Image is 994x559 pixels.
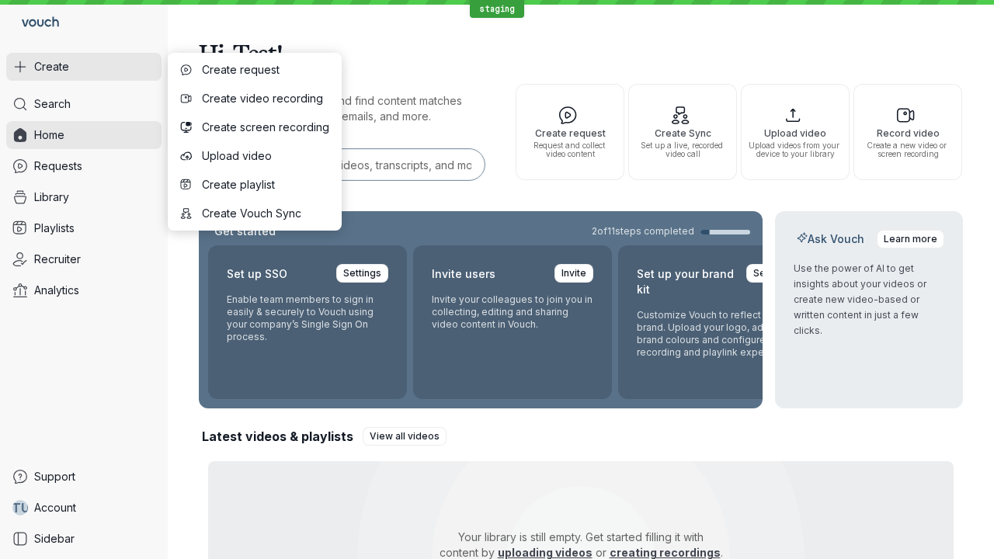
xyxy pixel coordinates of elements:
[6,121,162,149] a: Home
[171,56,339,84] button: Create request
[746,264,798,283] a: Settings
[34,96,71,112] span: Search
[34,127,64,143] span: Home
[227,264,287,284] h2: Set up SSO
[12,500,21,516] span: T
[635,128,730,138] span: Create Sync
[748,141,843,158] span: Upload videos from your device to your library
[202,177,329,193] span: Create playlist
[860,141,955,158] span: Create a new video or screen recording
[561,266,586,281] span: Invite
[199,31,963,75] h1: Hi, Test!
[432,264,495,284] h2: Invite users
[741,84,850,180] button: Upload videoUpload videos from your device to your library
[516,84,624,180] button: Create requestRequest and collect video content
[6,152,162,180] a: Requests
[6,276,162,304] a: Analytics
[860,128,955,138] span: Record video
[6,214,162,242] a: Playlists
[794,231,867,247] h2: Ask Vouch
[34,252,81,267] span: Recruiter
[336,264,388,283] a: Settings
[635,141,730,158] span: Set up a live, recorded video call
[6,463,162,491] a: Support
[523,141,617,158] span: Request and collect video content
[6,53,162,81] button: Create
[34,283,79,298] span: Analytics
[6,183,162,211] a: Library
[34,469,75,484] span: Support
[202,206,329,221] span: Create Vouch Sync
[592,225,750,238] a: 2of11steps completed
[171,113,339,141] button: Create screen recording
[34,531,75,547] span: Sidebar
[637,309,798,359] p: Customize Vouch to reflect your brand. Upload your logo, adjust brand colours and configure the r...
[6,525,162,553] a: Sidebar
[34,158,82,174] span: Requests
[211,224,279,239] h2: Get started
[227,293,388,343] p: Enable team members to sign in easily & securely to Vouch using your company’s Single Sign On pro...
[637,264,737,300] h2: Set up your brand kit
[34,189,69,205] span: Library
[6,245,162,273] a: Recruiter
[370,429,440,444] span: View all videos
[877,230,944,248] a: Learn more
[34,220,75,236] span: Playlists
[21,500,30,516] span: U
[853,84,962,180] button: Record videoCreate a new video or screen recording
[171,142,339,170] button: Upload video
[202,120,329,135] span: Create screen recording
[343,266,381,281] span: Settings
[34,59,69,75] span: Create
[753,266,791,281] span: Settings
[884,231,937,247] span: Learn more
[628,84,737,180] button: Create SyncSet up a live, recorded video call
[6,6,65,40] a: Go to homepage
[202,91,329,106] span: Create video recording
[202,62,329,78] span: Create request
[202,428,353,445] h2: Latest videos & playlists
[432,293,593,331] p: Invite your colleagues to join you in collecting, editing and sharing video content in Vouch.
[171,200,339,227] button: Create Vouch Sync
[523,128,617,138] span: Create request
[498,546,593,559] a: uploading videos
[6,494,162,522] a: TUAccount
[554,264,593,283] a: Invite
[34,500,76,516] span: Account
[610,546,721,559] a: creating recordings
[6,90,162,118] a: Search
[794,261,944,339] p: Use the power of AI to get insights about your videos or create new video-based or written conten...
[202,148,329,164] span: Upload video
[171,85,339,113] button: Create video recording
[363,427,447,446] a: View all videos
[748,128,843,138] span: Upload video
[171,171,339,199] button: Create playlist
[592,225,694,238] span: 2 of 11 steps completed
[199,93,488,124] p: Search for any keywords and find content matches through transcriptions, user emails, and more.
